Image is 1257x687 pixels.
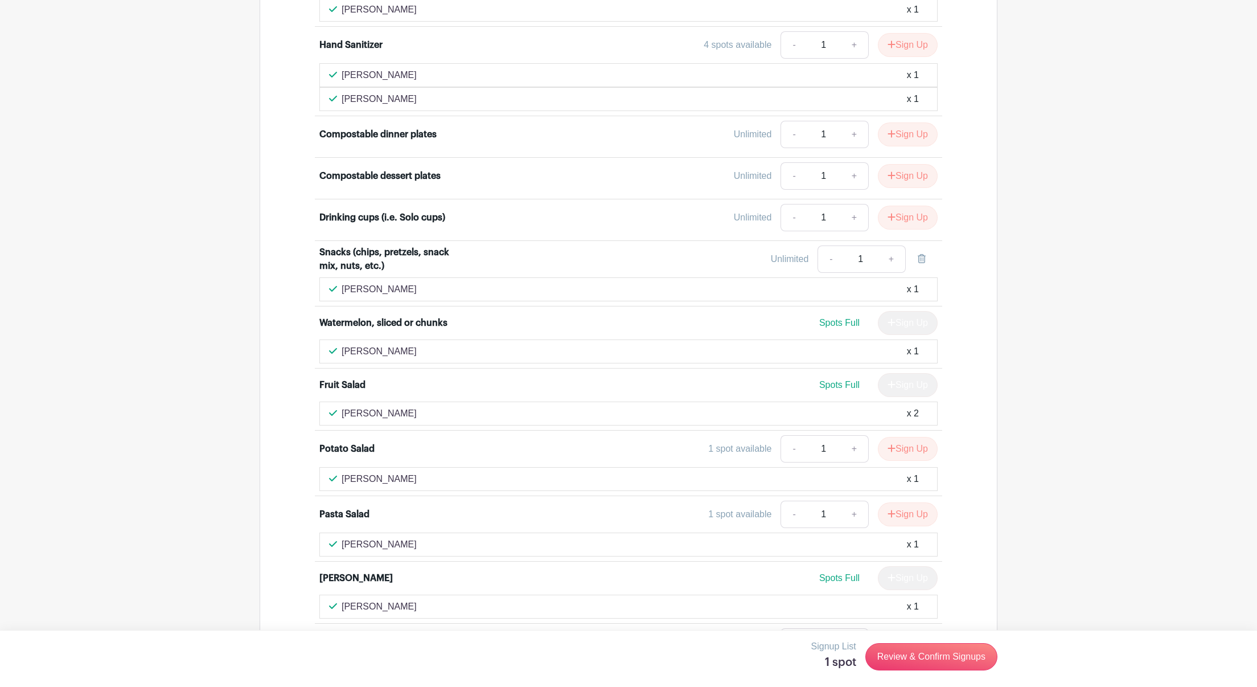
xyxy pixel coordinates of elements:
div: Unlimited [734,169,772,183]
p: [PERSON_NAME] [342,538,417,551]
a: - [781,628,807,656]
a: + [840,628,869,656]
p: [PERSON_NAME] [342,92,417,106]
div: 1 spot available [708,442,771,456]
p: [PERSON_NAME] [342,68,417,82]
a: + [840,435,869,463]
p: Signup List [811,640,856,653]
div: 4 spots available [704,38,771,52]
p: [PERSON_NAME] [342,283,417,296]
div: Pasta Salad [319,508,369,521]
div: x 1 [907,538,919,551]
div: [PERSON_NAME] [319,571,393,585]
div: Watermelon, sliced or chunks [319,316,447,330]
div: x 1 [907,3,919,17]
div: Hand Sanitizer [319,38,383,52]
a: - [781,501,807,528]
a: + [877,246,906,273]
div: Snacks (chips, pretzels, snack mix, nuts, etc.) [319,246,461,273]
a: - [818,246,844,273]
button: Sign Up [878,437,938,461]
a: + [840,204,869,231]
a: Review & Confirm Signups [865,643,997,670]
a: - [781,121,807,148]
h5: 1 spot [811,656,856,669]
div: Potato Salad [319,442,375,456]
p: [PERSON_NAME] [342,407,417,420]
button: Sign Up [878,206,938,230]
span: Spots Full [819,380,860,390]
p: [PERSON_NAME] [342,345,417,358]
div: x 1 [907,68,919,82]
p: [PERSON_NAME] [342,600,417,614]
div: Fruit Salad [319,378,365,392]
a: + [840,501,869,528]
div: Unlimited [734,211,772,224]
button: Sign Up [878,164,938,188]
p: [PERSON_NAME] [342,472,417,486]
button: Sign Up [878,33,938,57]
a: - [781,435,807,463]
a: + [840,31,869,59]
div: x 2 [907,407,919,420]
div: Drinking cups (i.e. Solo cups) [319,211,445,224]
a: - [781,162,807,190]
div: Compostable dinner plates [319,128,437,141]
a: + [840,121,869,148]
div: Unlimited [734,128,772,141]
div: x 1 [907,92,919,106]
div: x 1 [907,283,919,296]
div: x 1 [907,345,919,358]
div: x 1 [907,472,919,486]
div: Unlimited [771,252,809,266]
div: Compostable dessert plates [319,169,441,183]
p: [PERSON_NAME] [342,3,417,17]
button: Sign Up [878,122,938,146]
button: Sign Up [878,502,938,526]
a: - [781,204,807,231]
span: Spots Full [819,318,860,328]
span: Spots Full [819,573,860,583]
a: - [781,31,807,59]
div: 1 spot available [708,508,771,521]
a: + [840,162,869,190]
div: x 1 [907,600,919,614]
